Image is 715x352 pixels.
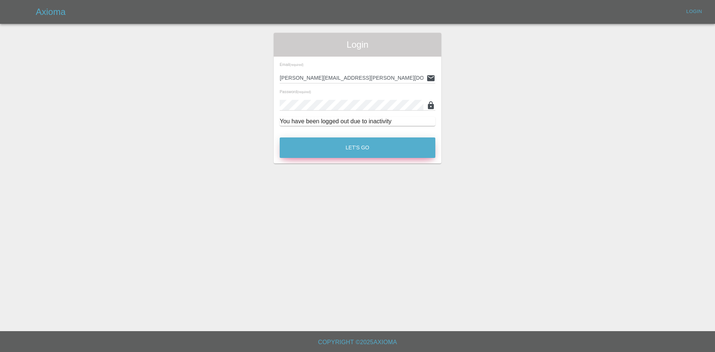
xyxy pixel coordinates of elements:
span: Email [280,62,304,67]
small: (required) [297,91,311,94]
small: (required) [290,63,304,67]
a: Login [682,6,706,18]
div: You have been logged out due to inactivity [280,117,435,126]
h5: Axioma [36,6,66,18]
button: Let's Go [280,137,435,158]
span: Password [280,89,311,94]
span: Login [280,39,435,51]
h6: Copyright © 2025 Axioma [6,337,709,348]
